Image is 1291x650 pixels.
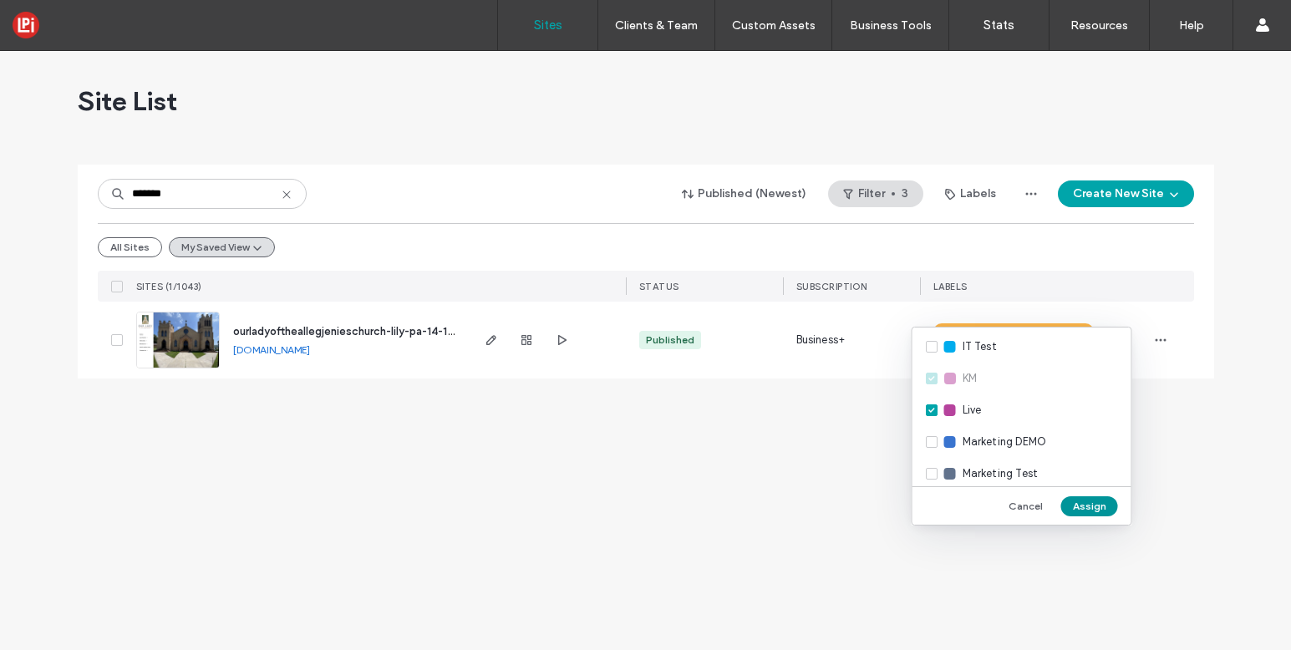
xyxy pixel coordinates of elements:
span: SUBSCRIPTION [796,281,867,292]
span: Business+ [796,332,846,348]
button: Labels [930,180,1011,207]
span: SITES (1/1043) [136,281,202,292]
label: Resources [1070,18,1128,33]
button: Assign [1061,496,1118,516]
span: Help [38,12,73,27]
button: Filter3 [828,180,923,207]
a: ourladyoftheallegjenieschurch-lily-pa-14-1731 [233,325,464,338]
span: LABELS [933,281,968,292]
label: Help [1179,18,1204,33]
button: All Sites [98,237,162,257]
label: Stats [983,18,1014,33]
label: Clients & Team [615,18,698,33]
button: Create New Site [1058,180,1194,207]
button: Published (Newest) [668,180,821,207]
span: IT Test [963,338,997,355]
div: Published [646,333,694,348]
span: Site List [78,84,177,118]
a: [DOMAIN_NAME] [233,343,310,356]
label: Custom Assets [732,18,816,33]
label: Sites [534,18,562,33]
span: STATUS [639,281,679,292]
span: Active [DEMOGRAPHIC_DATA] [940,324,1087,339]
span: Marketing DEMO [963,434,1047,450]
label: Business Tools [850,18,932,33]
span: Marketing Test [963,465,1039,482]
span: Live [963,402,982,419]
button: Cancel [997,496,1055,516]
button: My Saved View [169,237,275,257]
